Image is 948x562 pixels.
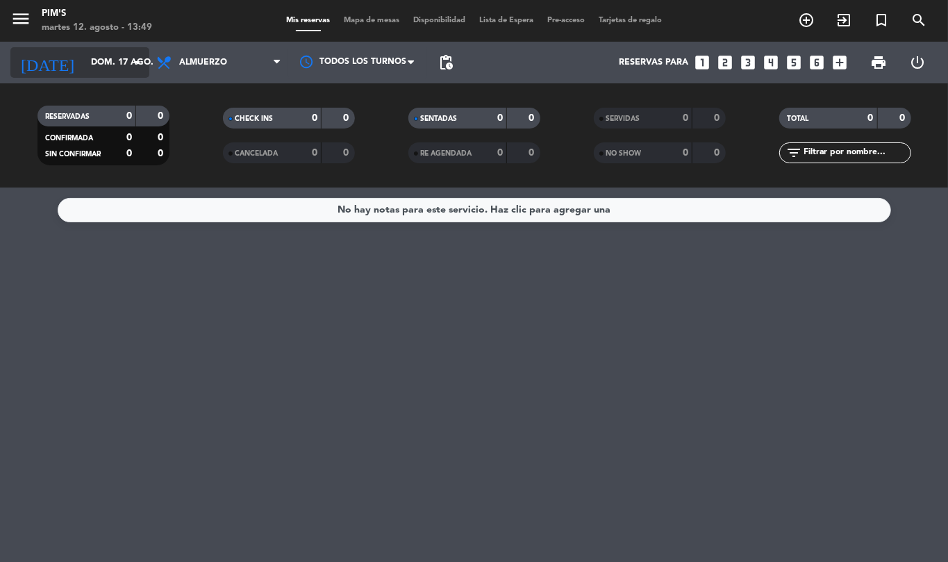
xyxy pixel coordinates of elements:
strong: 0 [126,133,132,142]
strong: 0 [158,133,166,142]
div: No hay notas para este servicio. Haz clic para agregar una [338,202,610,218]
strong: 0 [158,111,166,121]
i: looks_two [717,53,735,72]
strong: 0 [529,148,537,158]
i: arrow_drop_down [129,54,146,71]
div: martes 12. agosto - 13:49 [42,21,152,35]
strong: 0 [126,111,132,121]
span: CONFIRMADA [46,135,94,142]
strong: 0 [683,148,688,158]
i: menu [10,8,31,29]
strong: 0 [899,113,908,123]
i: looks_5 [785,53,804,72]
span: RE AGENDADA [421,150,472,157]
strong: 0 [343,148,351,158]
strong: 0 [312,113,317,123]
span: Lista de Espera [472,17,540,24]
i: looks_6 [808,53,826,72]
i: add_circle_outline [798,12,815,28]
strong: 0 [497,148,503,158]
span: Mapa de mesas [337,17,406,24]
strong: 0 [312,148,317,158]
strong: 0 [714,113,722,123]
strong: 0 [126,149,132,158]
i: looks_4 [763,53,781,72]
span: CHECK INS [235,115,274,122]
span: Pre-acceso [540,17,592,24]
i: [DATE] [10,47,84,78]
span: Tarjetas de regalo [592,17,669,24]
span: Disponibilidad [406,17,472,24]
input: Filtrar por nombre... [803,145,910,160]
i: add_box [831,53,849,72]
span: SERVIDAS [606,115,640,122]
div: LOG OUT [898,42,938,83]
i: filter_list [786,144,803,161]
span: NO SHOW [606,150,642,157]
strong: 0 [497,113,503,123]
span: RESERVADAS [46,113,90,120]
strong: 0 [343,113,351,123]
span: Reservas para [619,58,689,67]
span: Almuerzo [179,58,227,67]
span: TOTAL [788,115,809,122]
i: search [910,12,927,28]
strong: 0 [683,113,688,123]
span: SENTADAS [421,115,458,122]
strong: 0 [714,148,722,158]
div: Pim's [42,7,152,21]
i: exit_to_app [835,12,852,28]
i: looks_one [694,53,712,72]
span: print [870,54,887,71]
strong: 0 [868,113,874,123]
i: looks_3 [740,53,758,72]
strong: 0 [158,149,166,158]
i: power_settings_new [910,54,926,71]
span: CANCELADA [235,150,278,157]
span: Mis reservas [279,17,337,24]
strong: 0 [529,113,537,123]
button: menu [10,8,31,34]
span: SIN CONFIRMAR [46,151,101,158]
i: turned_in_not [873,12,890,28]
span: pending_actions [438,54,454,71]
